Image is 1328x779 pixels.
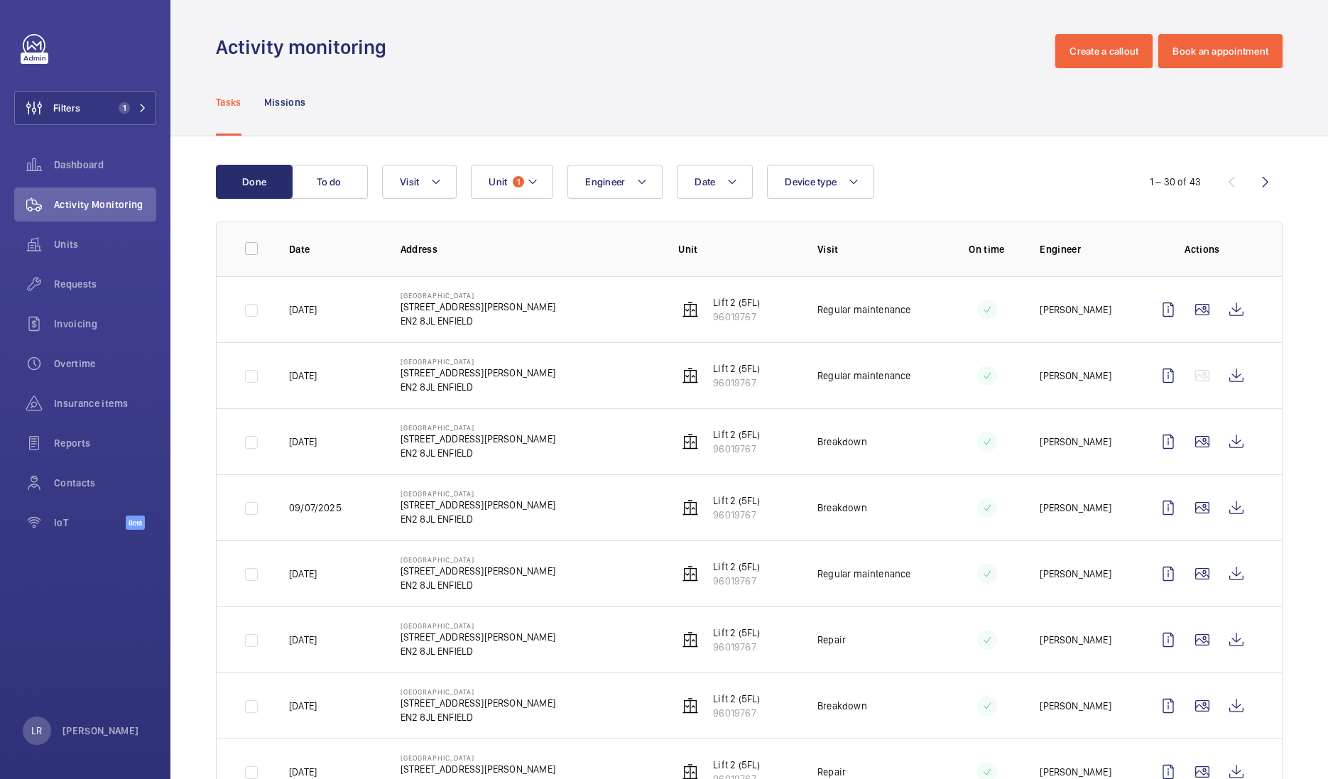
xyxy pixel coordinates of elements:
[767,165,874,199] button: Device type
[713,508,760,522] p: 96019767
[382,165,457,199] button: Visit
[713,758,760,772] p: Lift 2 (5FL)
[119,102,130,114] span: 1
[513,176,524,187] span: 1
[713,442,760,456] p: 96019767
[713,295,760,310] p: Lift 2 (5FL)
[585,176,625,187] span: Engineer
[216,34,395,60] h1: Activity monitoring
[1150,175,1201,189] div: 1 – 30 of 43
[401,578,555,592] p: EN2 8JL ENFIELD
[401,432,555,446] p: [STREET_ADDRESS][PERSON_NAME]
[1040,765,1111,779] p: [PERSON_NAME]
[713,626,760,640] p: Lift 2 (5FL)
[126,516,145,530] span: Beta
[817,369,910,383] p: Regular maintenance
[401,644,555,658] p: EN2 8JL ENFIELD
[1040,242,1128,256] p: Engineer
[401,300,555,314] p: [STREET_ADDRESS][PERSON_NAME]
[401,498,555,512] p: [STREET_ADDRESS][PERSON_NAME]
[1040,567,1111,581] p: [PERSON_NAME]
[54,476,156,490] span: Contacts
[264,95,306,109] p: Missions
[54,158,156,172] span: Dashboard
[817,303,910,317] p: Regular maintenance
[817,501,867,515] p: Breakdown
[713,560,760,574] p: Lift 2 (5FL)
[695,176,715,187] span: Date
[54,237,156,251] span: Units
[54,317,156,331] span: Invoicing
[216,95,241,109] p: Tasks
[401,687,555,696] p: [GEOGRAPHIC_DATA]
[401,423,555,432] p: [GEOGRAPHIC_DATA]
[401,621,555,630] p: [GEOGRAPHIC_DATA]
[401,564,555,578] p: [STREET_ADDRESS][PERSON_NAME]
[54,356,156,371] span: Overtime
[401,446,555,460] p: EN2 8JL ENFIELD
[401,512,555,526] p: EN2 8JL ENFIELD
[291,165,368,199] button: To do
[713,640,760,654] p: 96019767
[713,692,760,706] p: Lift 2 (5FL)
[817,242,934,256] p: Visit
[31,724,42,738] p: LR
[401,555,555,564] p: [GEOGRAPHIC_DATA]
[713,574,760,588] p: 96019767
[400,176,419,187] span: Visit
[1158,34,1283,68] button: Book an appointment
[713,706,760,720] p: 96019767
[817,435,867,449] p: Breakdown
[216,165,293,199] button: Done
[289,435,317,449] p: [DATE]
[682,565,699,582] img: elevator.svg
[1040,369,1111,383] p: [PERSON_NAME]
[1040,699,1111,713] p: [PERSON_NAME]
[682,367,699,384] img: elevator.svg
[401,753,555,762] p: [GEOGRAPHIC_DATA]
[567,165,663,199] button: Engineer
[54,197,156,212] span: Activity Monitoring
[54,436,156,450] span: Reports
[817,633,846,647] p: Repair
[54,277,156,291] span: Requests
[682,433,699,450] img: elevator.svg
[678,242,795,256] p: Unit
[289,369,317,383] p: [DATE]
[471,165,553,199] button: Unit1
[401,380,555,394] p: EN2 8JL ENFIELD
[682,301,699,318] img: elevator.svg
[817,699,867,713] p: Breakdown
[401,314,555,328] p: EN2 8JL ENFIELD
[682,697,699,714] img: elevator.svg
[1040,303,1111,317] p: [PERSON_NAME]
[1040,501,1111,515] p: [PERSON_NAME]
[713,427,760,442] p: Lift 2 (5FL)
[54,516,126,530] span: IoT
[785,176,837,187] span: Device type
[1151,242,1253,256] p: Actions
[62,724,139,738] p: [PERSON_NAME]
[713,361,760,376] p: Lift 2 (5FL)
[289,303,317,317] p: [DATE]
[289,242,378,256] p: Date
[401,710,555,724] p: EN2 8JL ENFIELD
[713,310,760,324] p: 96019767
[1040,633,1111,647] p: [PERSON_NAME]
[54,396,156,410] span: Insurance items
[677,165,753,199] button: Date
[289,765,317,779] p: [DATE]
[401,291,555,300] p: [GEOGRAPHIC_DATA]
[53,101,80,115] span: Filters
[289,501,342,515] p: 09/07/2025
[401,696,555,710] p: [STREET_ADDRESS][PERSON_NAME]
[682,499,699,516] img: elevator.svg
[817,765,846,779] p: Repair
[401,762,555,776] p: [STREET_ADDRESS][PERSON_NAME]
[289,699,317,713] p: [DATE]
[713,376,760,390] p: 96019767
[401,357,555,366] p: [GEOGRAPHIC_DATA]
[401,366,555,380] p: [STREET_ADDRESS][PERSON_NAME]
[489,176,507,187] span: Unit
[289,567,317,581] p: [DATE]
